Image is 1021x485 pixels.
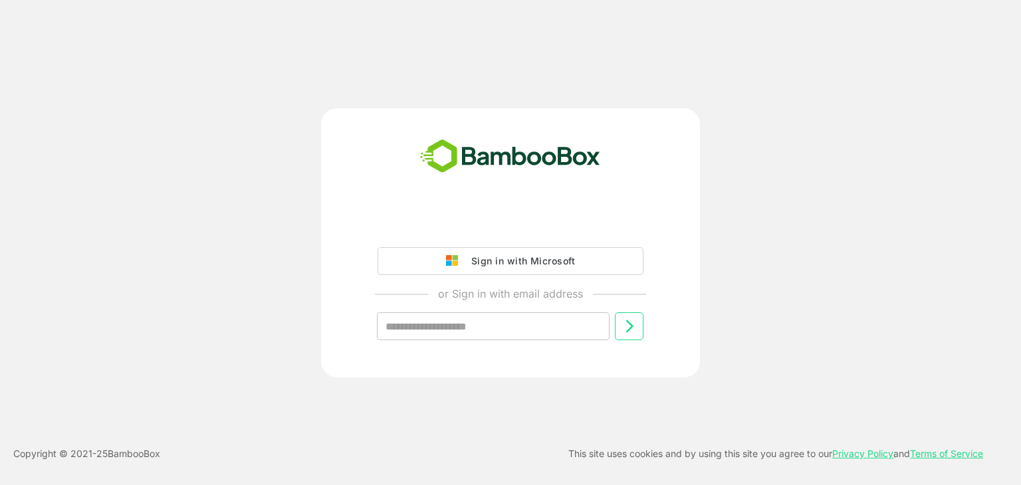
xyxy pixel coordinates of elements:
[438,286,583,302] p: or Sign in with email address
[378,247,643,275] button: Sign in with Microsoft
[413,135,608,179] img: bamboobox
[568,446,983,462] p: This site uses cookies and by using this site you agree to our and
[832,448,893,459] a: Privacy Policy
[446,255,465,267] img: google
[13,446,160,462] p: Copyright © 2021- 25 BambooBox
[910,448,983,459] a: Terms of Service
[465,252,575,270] div: Sign in with Microsoft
